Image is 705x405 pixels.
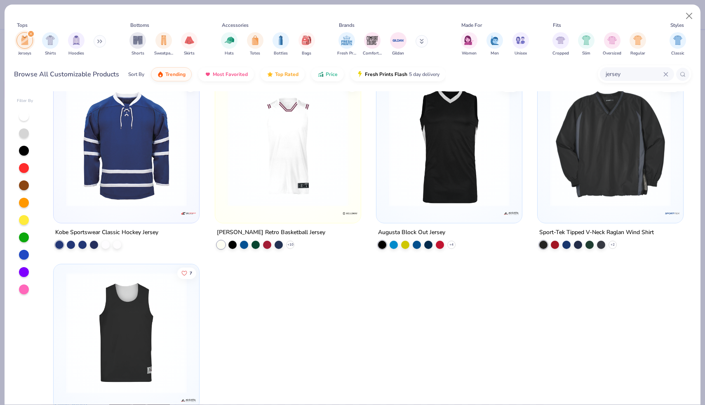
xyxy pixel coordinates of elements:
[582,36,591,45] img: Slim Image
[273,32,289,57] div: filter for Bottles
[128,71,144,78] div: Sort By
[184,50,195,57] span: Skirts
[681,8,697,24] button: Close
[630,50,645,57] span: Regular
[461,21,482,29] div: Made For
[213,71,248,78] span: Most Favorited
[221,32,237,57] button: filter button
[251,36,260,45] img: Totes Image
[378,227,445,238] div: Augusta Block Out Jersey
[352,85,482,206] img: 791c8402-944b-4f89-9993-f9b5b67b7446
[154,50,173,57] span: Sweatpants
[225,50,234,57] span: Hats
[337,32,356,57] button: filter button
[222,21,249,29] div: Accessories
[490,36,499,45] img: Men Image
[603,32,621,57] div: filter for Oversized
[287,242,293,247] span: + 10
[462,50,477,57] span: Women
[274,50,288,57] span: Bottles
[670,32,686,57] button: filter button
[392,50,404,57] span: Gildan
[159,36,168,45] img: Sweatpants Image
[385,85,514,206] img: e86c928a-dc4f-4a50-b882-2b3473525440
[461,32,477,57] button: filter button
[129,32,146,57] div: filter for Shorts
[363,32,382,57] div: filter for Comfort Colors
[276,36,285,45] img: Bottles Image
[198,67,254,81] button: Most Favorited
[461,32,477,57] div: filter for Women
[603,50,621,57] span: Oversized
[363,32,382,57] button: filter button
[582,50,590,57] span: Slim
[491,50,499,57] span: Men
[154,32,173,57] button: filter button
[190,271,192,275] span: 7
[337,50,356,57] span: Fresh Prints
[539,227,654,238] div: Sport-Tek Tipped V-Neck Raglan Wind Shirt
[165,71,186,78] span: Trending
[42,32,59,57] div: filter for Shirts
[512,32,529,57] button: filter button
[365,71,407,78] span: Fresh Prints Flash
[225,36,234,45] img: Hats Image
[298,32,315,57] div: filter for Bags
[275,71,298,78] span: Top Rated
[514,85,643,206] img: 1ecdc5de-2524-4997-ab16-687cd4917c0e
[670,32,686,57] div: filter for Classic
[486,32,503,57] div: filter for Men
[250,50,260,57] span: Totes
[390,32,407,57] div: filter for Gildan
[181,32,197,57] button: filter button
[578,32,595,57] div: filter for Slim
[181,32,197,57] div: filter for Skirts
[515,50,527,57] span: Unisex
[16,32,33,57] div: filter for Jerseys
[302,50,311,57] span: Bags
[42,32,59,57] button: filter button
[337,32,356,57] div: filter for Fresh Prints
[68,32,85,57] button: filter button
[62,272,191,393] img: dd90c756-26cb-4256-896f-d54b5f1d189f
[151,67,192,81] button: Trending
[552,50,569,57] span: Cropped
[223,85,352,206] img: 737a84df-370b-47ba-a833-8dfeab731472
[273,32,289,57] button: filter button
[14,69,119,79] div: Browse All Customizable Products
[185,81,196,92] button: Like
[247,32,263,57] div: filter for Totes
[659,81,680,92] button: Like
[157,71,164,78] img: trending.gif
[45,50,56,57] span: Shirts
[133,36,143,45] img: Shorts Image
[204,71,211,78] img: most_fav.gif
[552,32,569,57] button: filter button
[46,36,55,45] img: Shirts Image
[55,227,158,238] div: Kobe Sportswear Classic Hockey Jersey
[671,50,684,57] span: Classic
[132,50,144,57] span: Shorts
[464,36,474,45] img: Women Image
[578,32,595,57] button: filter button
[553,21,561,29] div: Fits
[392,34,404,47] img: Gildan Image
[177,267,196,279] button: Like
[552,32,569,57] div: filter for Cropped
[390,32,407,57] button: filter button
[350,67,446,81] button: Fresh Prints Flash5 day delivery
[603,32,621,57] button: filter button
[366,34,378,47] img: Comfort Colors Image
[607,36,617,45] img: Oversized Image
[154,32,173,57] div: filter for Sweatpants
[486,32,503,57] button: filter button
[342,205,358,222] img: Holloway logo
[409,70,439,79] span: 5 day delivery
[181,205,197,222] img: Kobe Sportswear logo
[670,21,684,29] div: Styles
[267,71,273,78] img: TopRated.gif
[512,32,529,57] div: filter for Unisex
[72,36,81,45] img: Hoodies Image
[17,21,28,29] div: Tops
[633,36,643,45] img: Regular Image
